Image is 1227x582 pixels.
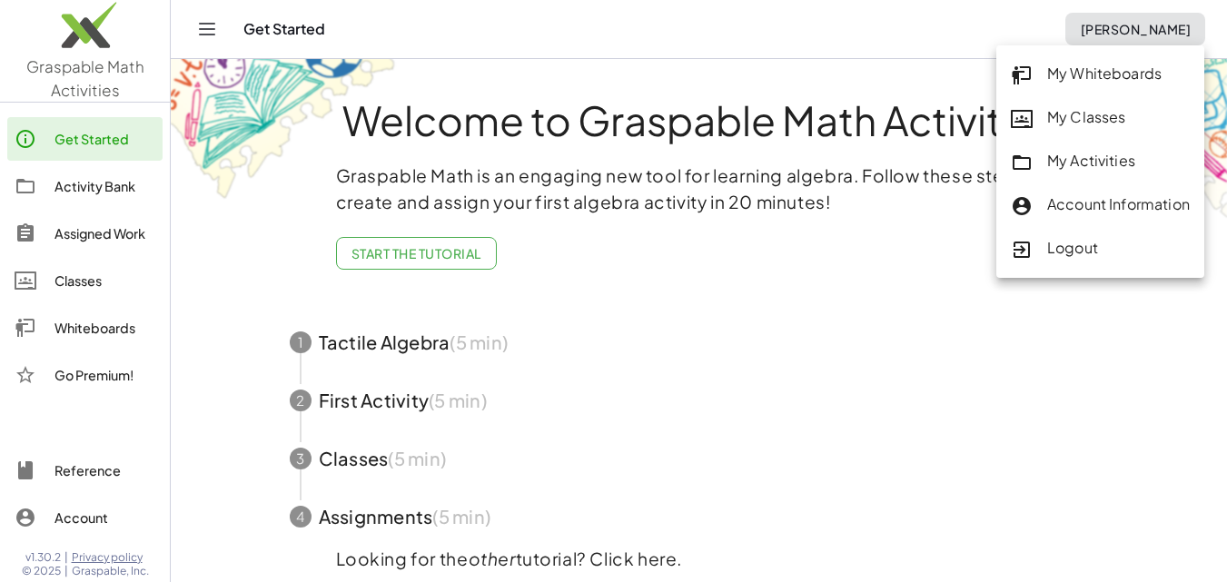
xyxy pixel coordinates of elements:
a: Classes [7,259,163,302]
span: v1.30.2 [25,550,61,565]
div: 3 [290,448,312,469]
div: Reference [54,459,155,481]
a: My Activities [996,140,1204,183]
div: 1 [290,331,312,353]
a: Reference [7,449,163,492]
p: Looking for the tutorial? Click here. [336,546,1063,572]
span: Start the Tutorial [351,245,481,261]
a: Whiteboards [7,306,163,350]
div: Activity Bank [54,175,155,197]
button: Start the Tutorial [336,237,497,270]
p: Graspable Math is an engaging new tool for learning algebra. Follow these steps to create and ass... [336,163,1063,215]
div: 2 [290,390,312,411]
div: Account Information [1011,193,1190,217]
img: get-started-bg-ul-Ceg4j33I.png [171,57,398,202]
span: © 2025 [22,564,61,578]
a: Activity Bank [7,164,163,208]
div: My Classes [1011,106,1190,130]
button: 4Assignments(5 min) [268,488,1131,546]
div: Get Started [54,128,155,150]
div: 4 [290,506,312,528]
h1: Welcome to Graspable Math Activities [256,99,1143,141]
div: Whiteboards [54,317,155,339]
button: Toggle navigation [193,15,222,44]
div: My Whiteboards [1011,63,1190,86]
a: Privacy policy [72,550,149,565]
a: Account [7,496,163,539]
a: Get Started [7,117,163,161]
span: Graspable Math Activities [26,56,144,100]
button: [PERSON_NAME] [1065,13,1205,45]
span: Graspable, Inc. [72,564,149,578]
span: | [64,550,68,565]
span: | [64,564,68,578]
div: Account [54,507,155,528]
a: Assigned Work [7,212,163,255]
button: 3Classes(5 min) [268,429,1131,488]
div: Logout [1011,237,1190,261]
em: other [469,547,516,569]
div: My Activities [1011,150,1190,173]
div: Go Premium! [54,364,155,386]
span: [PERSON_NAME] [1080,21,1191,37]
div: Classes [54,270,155,291]
a: My Whiteboards [996,53,1204,96]
button: 2First Activity(5 min) [268,371,1131,429]
a: My Classes [996,96,1204,140]
button: 1Tactile Algebra(5 min) [268,313,1131,371]
div: Assigned Work [54,222,155,244]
